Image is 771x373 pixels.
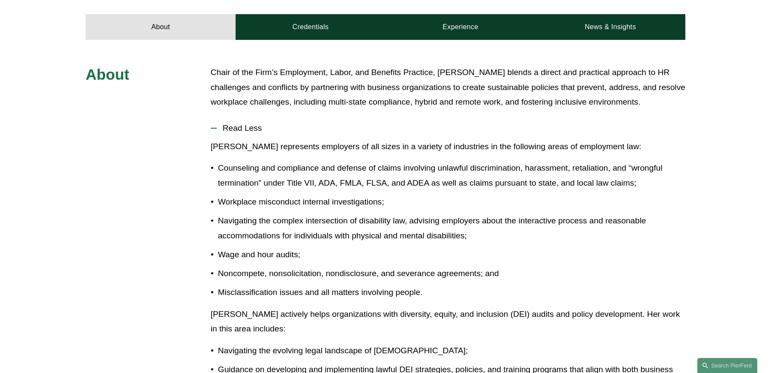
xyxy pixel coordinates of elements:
[217,123,685,133] span: Read Less
[86,14,236,40] a: About
[218,161,685,190] p: Counseling and compliance and defense of claims involving unlawful discrimination, harassment, re...
[86,66,129,83] span: About
[385,14,535,40] a: Experience
[218,195,685,210] p: Workplace misconduct internal investigations;
[218,247,685,262] p: Wage and hour audits;
[211,307,685,337] p: [PERSON_NAME] actively helps organizations with diversity, equity, and inclusion (DEI) audits and...
[218,285,685,300] p: Misclassification issues and all matters involving people.
[211,117,685,139] button: Read Less
[236,14,385,40] a: Credentials
[211,139,685,154] p: [PERSON_NAME] represents employers of all sizes in a variety of industries in the following areas...
[211,65,685,110] p: Chair of the Firm’s Employment, Labor, and Benefits Practice, [PERSON_NAME] blends a direct and p...
[218,214,685,243] p: Navigating the complex intersection of disability law, advising employers about the interactive p...
[535,14,685,40] a: News & Insights
[697,358,757,373] a: Search this site
[218,266,685,281] p: Noncompete, nonsolicitation, nondisclosure, and severance agreements; and
[218,343,685,358] p: Navigating the evolving legal landscape of [DEMOGRAPHIC_DATA];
